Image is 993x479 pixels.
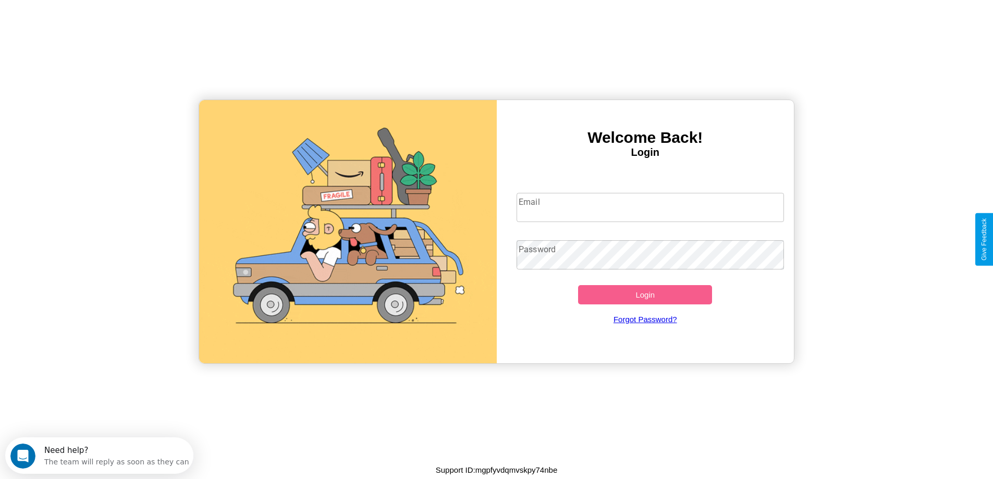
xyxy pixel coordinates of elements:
[497,146,794,158] h4: Login
[436,463,557,477] p: Support ID: mgpfyvdqmvskpy74nbe
[10,444,35,469] iframe: Intercom live chat
[4,4,194,33] div: Open Intercom Messenger
[497,129,794,146] h3: Welcome Back!
[980,218,988,261] div: Give Feedback
[511,304,779,334] a: Forgot Password?
[199,100,497,363] img: gif
[578,285,712,304] button: Login
[39,9,184,17] div: Need help?
[39,17,184,28] div: The team will reply as soon as they can
[5,437,193,474] iframe: Intercom live chat discovery launcher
